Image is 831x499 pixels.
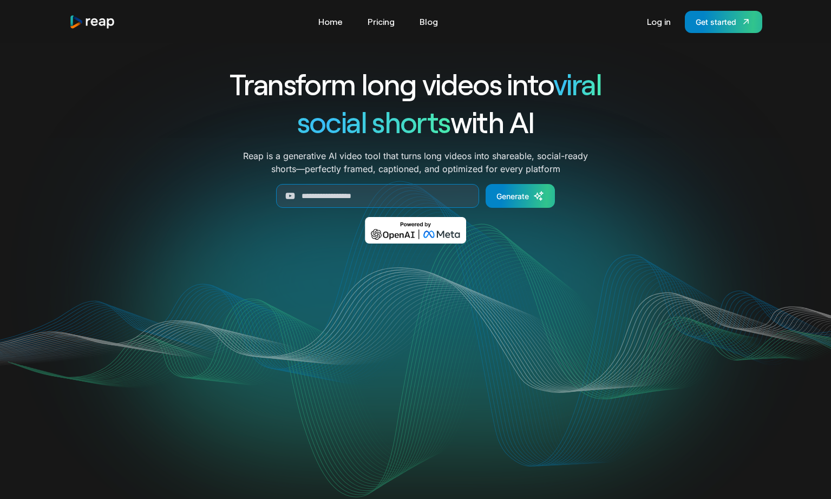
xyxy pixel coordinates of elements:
[198,259,633,477] video: Your browser does not support the video tag.
[365,217,466,244] img: Powered by OpenAI & Meta
[191,65,641,103] h1: Transform long videos into
[297,104,450,139] span: social shorts
[191,184,641,208] form: Generate Form
[685,11,762,33] a: Get started
[696,16,736,28] div: Get started
[362,13,400,30] a: Pricing
[313,13,348,30] a: Home
[486,184,555,208] a: Generate
[496,191,529,202] div: Generate
[642,13,676,30] a: Log in
[553,66,601,101] span: viral
[69,15,116,29] img: reap logo
[243,149,588,175] p: Reap is a generative AI video tool that turns long videos into shareable, social-ready shorts—per...
[69,15,116,29] a: home
[191,103,641,141] h1: with AI
[414,13,443,30] a: Blog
